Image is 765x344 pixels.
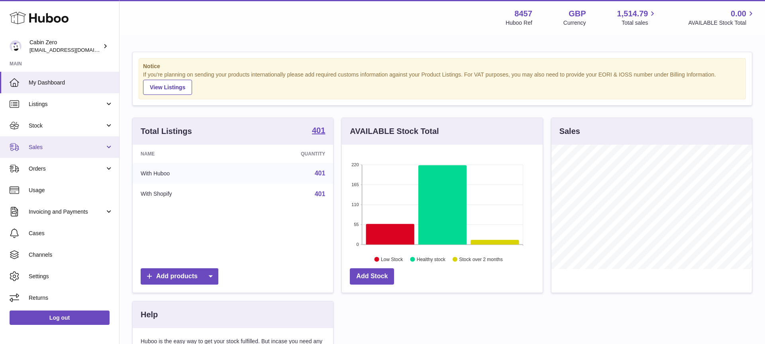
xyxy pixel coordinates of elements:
span: 0.00 [731,8,746,19]
span: [EMAIL_ADDRESS][DOMAIN_NAME] [29,47,117,53]
a: Log out [10,311,110,325]
h3: Sales [559,126,580,137]
div: Cabin Zero [29,39,101,54]
h3: Help [141,309,158,320]
text: 55 [354,222,359,227]
a: 401 [315,170,326,177]
span: Settings [29,273,113,280]
strong: 401 [312,126,325,134]
span: Orders [29,165,105,173]
th: Quantity [241,145,333,163]
span: Returns [29,294,113,302]
span: My Dashboard [29,79,113,86]
th: Name [133,145,241,163]
span: 1,514.79 [617,8,648,19]
text: Stock over 2 months [459,256,503,262]
a: 401 [312,126,325,136]
h3: AVAILABLE Stock Total [350,126,439,137]
a: 0.00 AVAILABLE Stock Total [688,8,755,27]
span: Invoicing and Payments [29,208,105,216]
a: 401 [315,191,326,197]
div: Huboo Ref [506,19,532,27]
td: With Huboo [133,163,241,184]
text: 220 [351,162,359,167]
a: Add products [141,268,218,285]
span: Usage [29,187,113,194]
strong: GBP [569,8,586,19]
img: huboo@cabinzero.com [10,40,22,52]
div: If you're planning on sending your products internationally please add required customs informati... [143,71,741,95]
text: 165 [351,182,359,187]
text: 0 [357,242,359,247]
a: View Listings [143,80,192,95]
span: Total sales [622,19,657,27]
span: Cases [29,230,113,237]
strong: 8457 [514,8,532,19]
span: AVAILABLE Stock Total [688,19,755,27]
span: Channels [29,251,113,259]
text: 110 [351,202,359,207]
a: 1,514.79 Total sales [617,8,657,27]
td: With Shopify [133,184,241,204]
span: Stock [29,122,105,130]
span: Listings [29,100,105,108]
strong: Notice [143,63,741,70]
text: Healthy stock [417,256,446,262]
span: Sales [29,143,105,151]
h3: Total Listings [141,126,192,137]
text: Low Stock [381,256,403,262]
a: Add Stock [350,268,394,285]
div: Currency [563,19,586,27]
